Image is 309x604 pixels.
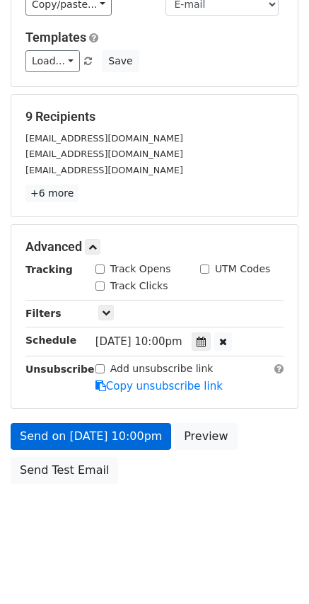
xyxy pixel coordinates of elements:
label: Track Opens [110,262,171,277]
small: [EMAIL_ADDRESS][DOMAIN_NAME] [25,133,183,144]
strong: Schedule [25,335,76,346]
strong: Filters [25,308,62,319]
h5: 9 Recipients [25,109,284,124]
a: Templates [25,30,86,45]
small: [EMAIL_ADDRESS][DOMAIN_NAME] [25,149,183,159]
button: Save [102,50,139,72]
span: [DATE] 10:00pm [95,335,182,348]
label: UTM Codes [215,262,270,277]
iframe: Chat Widget [238,536,309,604]
h5: Advanced [25,239,284,255]
strong: Unsubscribe [25,364,95,375]
a: Send on [DATE] 10:00pm [11,423,171,450]
small: [EMAIL_ADDRESS][DOMAIN_NAME] [25,165,183,175]
a: Preview [175,423,237,450]
strong: Tracking [25,264,73,275]
label: Add unsubscribe link [110,361,214,376]
a: Load... [25,50,80,72]
a: Copy unsubscribe link [95,380,223,393]
div: 聊天小组件 [238,536,309,604]
a: Send Test Email [11,457,118,484]
a: +6 more [25,185,78,202]
label: Track Clicks [110,279,168,294]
